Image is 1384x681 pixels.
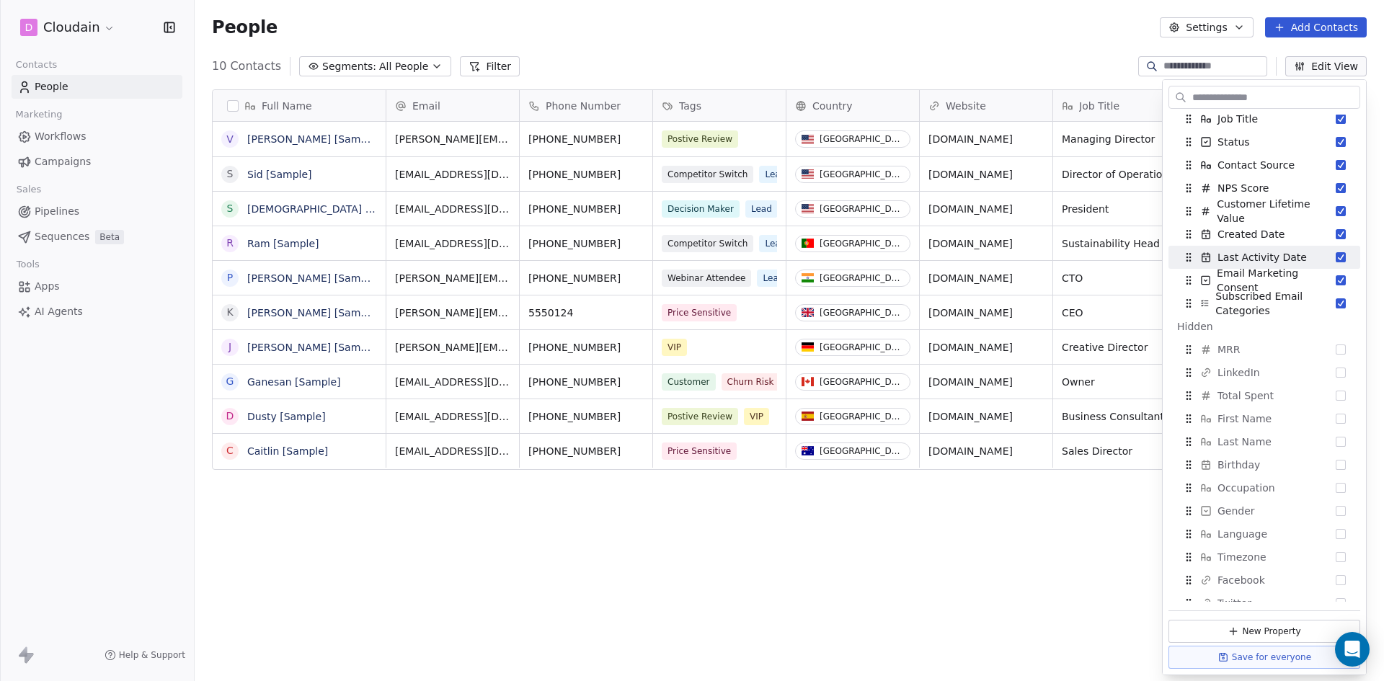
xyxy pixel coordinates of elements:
span: [PERSON_NAME][EMAIL_ADDRESS][DOMAIN_NAME] [395,271,510,285]
span: Website [946,99,986,113]
span: [PHONE_NUMBER] [528,271,644,285]
span: Managing Director [1062,132,1177,146]
button: New Property [1168,620,1360,643]
span: Subscribed Email Categories [1215,289,1336,318]
span: 10 Contacts [212,58,281,75]
button: Settings [1160,17,1253,37]
span: [PHONE_NUMBER] [528,375,644,389]
span: Last Name [1217,435,1272,449]
div: Hidden [1177,319,1352,334]
div: Full Name [213,90,386,121]
span: Postive Review [662,130,738,148]
span: CTO [1062,271,1177,285]
span: [EMAIL_ADDRESS][DOMAIN_NAME] [395,375,510,389]
span: Competitor Switch [662,235,753,252]
div: R [226,236,234,251]
div: Occupation [1168,476,1360,499]
div: G [226,374,234,389]
a: [PERSON_NAME] [Sample] [247,342,380,353]
span: [PERSON_NAME][EMAIL_ADDRESS][DOMAIN_NAME] [395,340,510,355]
div: [GEOGRAPHIC_DATA] [820,134,904,144]
span: Status [1217,135,1250,149]
div: Tags [653,90,786,121]
span: Customer [662,373,716,391]
div: Email [386,90,519,121]
a: [DOMAIN_NAME] [928,342,1013,353]
span: Director of Operations [1062,167,1177,182]
span: [PHONE_NUMBER] [528,409,644,424]
a: [PERSON_NAME] [Sample] [247,307,380,319]
div: Last Activity Date [1168,246,1360,269]
a: Dusty [Sample] [247,411,326,422]
span: Decision Maker [662,200,740,218]
span: VIP [662,339,687,356]
div: V [226,132,234,147]
button: DCloudain [17,15,118,40]
div: Contact Source [1168,153,1360,177]
button: Filter [460,56,520,76]
a: [PERSON_NAME] [Sample] [247,272,380,284]
a: AI Agents [12,300,182,324]
span: NPS Score [1217,181,1269,195]
div: S [227,166,234,182]
span: Pipelines [35,204,79,219]
span: Contact Source [1217,158,1295,172]
a: Workflows [12,125,182,148]
span: Sequences [35,229,89,244]
span: Campaigns [35,154,91,169]
div: Subscribed Email Categories [1168,292,1360,315]
div: Birthday [1168,453,1360,476]
span: Tools [10,254,45,275]
a: SequencesBeta [12,225,182,249]
span: First Name [1217,411,1272,426]
span: Lead [757,270,789,287]
a: [DOMAIN_NAME] [928,238,1013,249]
div: MRR [1168,338,1360,361]
a: [DOMAIN_NAME] [928,169,1013,180]
a: Apps [12,275,182,298]
div: [GEOGRAPHIC_DATA] [820,308,904,318]
span: All People [379,59,428,74]
span: Facebook [1217,573,1265,587]
span: AI Agents [35,304,83,319]
span: LinkedIn [1217,365,1260,380]
button: Edit View [1285,56,1367,76]
span: Beta [95,230,124,244]
span: Full Name [262,99,312,113]
span: Total Spent [1217,388,1274,403]
span: Lead [759,166,791,183]
button: Add Contacts [1265,17,1367,37]
a: Caitlin [Sample] [247,445,328,457]
span: President [1062,202,1177,216]
span: Birthday [1217,458,1260,472]
div: Created Date [1168,223,1360,246]
span: [EMAIL_ADDRESS][DOMAIN_NAME] [395,167,510,182]
span: Creative Director [1062,340,1177,355]
span: Apps [35,279,60,294]
a: [DOMAIN_NAME] [928,203,1013,215]
span: People [35,79,68,94]
span: Created Date [1217,227,1285,241]
a: [PERSON_NAME] [Sample] [247,133,380,145]
div: Open Intercom Messenger [1335,632,1370,667]
button: Save for everyone [1168,646,1360,669]
span: [EMAIL_ADDRESS][DOMAIN_NAME] [395,236,510,251]
span: Email [412,99,440,113]
span: Occupation [1217,481,1275,495]
div: [GEOGRAPHIC_DATA] [820,239,904,249]
a: People [12,75,182,99]
div: P [227,270,233,285]
div: Gender [1168,499,1360,522]
span: [EMAIL_ADDRESS][DOMAIN_NAME] [395,444,510,458]
span: Customer Lifetime Value [1217,197,1336,226]
span: CEO [1062,306,1177,320]
div: [GEOGRAPHIC_DATA] [820,204,904,214]
a: Sid [Sample] [247,169,312,180]
div: Customer Lifetime Value [1168,200,1360,223]
div: NPS Score [1168,177,1360,200]
span: Workflows [35,129,86,144]
span: Country [812,99,853,113]
span: Business Consultant [1062,409,1177,424]
div: C [226,443,234,458]
span: Tags [679,99,701,113]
